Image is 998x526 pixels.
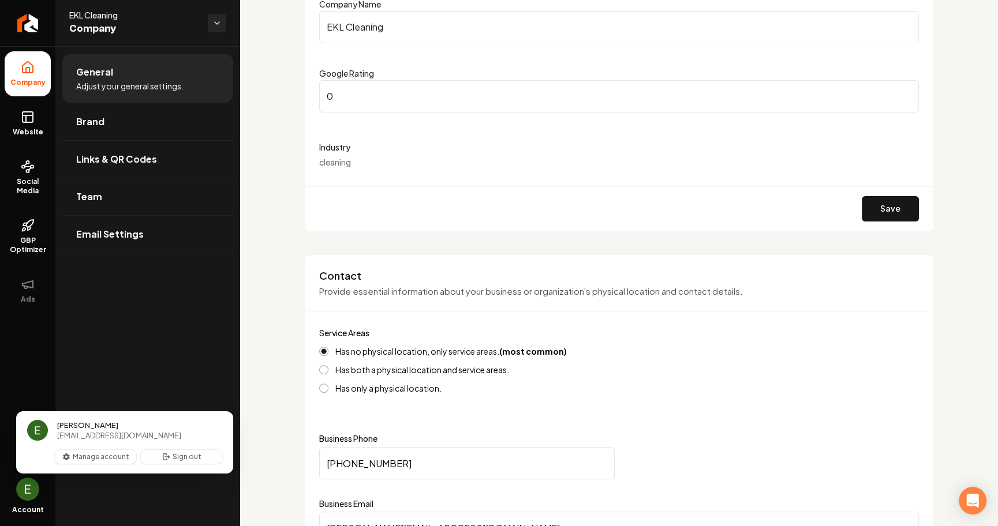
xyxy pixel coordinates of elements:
[69,21,199,37] span: Company
[76,80,184,92] span: Adjust your general settings.
[959,487,986,514] div: Open Intercom Messenger
[141,450,222,464] button: Sign out
[76,115,104,129] span: Brand
[55,450,136,464] button: Manage account
[16,295,40,304] span: Ads
[6,78,50,87] span: Company
[8,127,48,137] span: Website
[5,236,51,254] span: GBP Optimizer
[16,478,39,501] img: Eli Lippman
[76,227,144,241] span: Email Settings
[16,411,233,474] div: User button popover
[27,420,48,441] img: Eli Lippman
[335,384,442,392] label: Has only a physical location.
[17,14,39,32] img: Rebolt Logo
[319,269,919,283] h3: Contact
[319,11,919,43] input: Company Name
[319,68,374,78] label: Google Rating
[76,190,102,204] span: Team
[319,157,351,167] span: cleaning
[69,9,199,21] span: EKL Cleaning
[335,347,567,355] label: Has no physical location, only service areas.
[335,366,509,374] label: Has both a physical location and service areas.
[319,434,919,442] label: Business Phone
[862,196,919,221] button: Save
[319,498,919,509] label: Business Email
[57,430,181,441] span: [EMAIL_ADDRESS][DOMAIN_NAME]
[319,285,919,298] p: Provide essential information about your business or organization's physical location and contact...
[76,152,157,166] span: Links & QR Codes
[319,328,369,338] label: Service Areas
[57,420,118,430] span: [PERSON_NAME]
[319,80,919,112] input: Google Rating
[5,177,51,196] span: Social Media
[76,65,113,79] span: General
[16,478,39,501] button: Close user button
[12,505,44,514] span: Account
[499,346,567,356] strong: (most common)
[319,140,919,154] label: Industry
